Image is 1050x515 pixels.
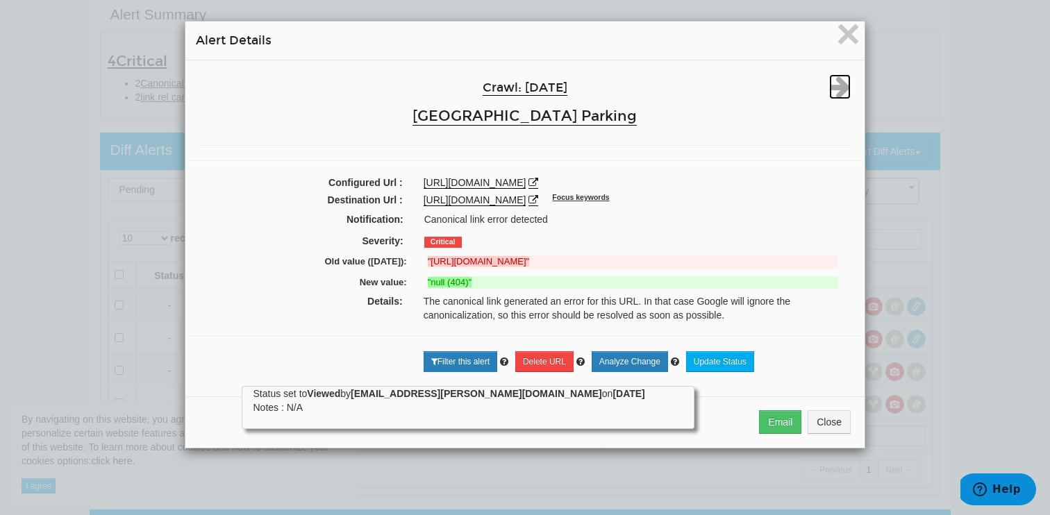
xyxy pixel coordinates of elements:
[960,473,1036,508] iframe: Opens a widget where you can find more information
[483,81,567,96] a: Crawl: [DATE]
[412,107,637,126] a: [GEOGRAPHIC_DATA] Parking
[201,276,417,289] label: New value:
[428,256,529,267] strong: "[URL][DOMAIN_NAME]"
[189,193,413,207] label: Destination Url :
[836,10,860,57] span: ×
[428,277,472,287] strong: "null (404)"
[808,410,851,434] button: Close
[759,410,801,434] button: Email
[196,32,854,49] h4: Alert Details
[829,87,851,98] a: Next alert
[201,255,417,269] label: Old value ([DATE]):
[191,212,414,226] label: Notification:
[612,388,644,399] strong: [DATE]
[414,212,859,226] div: Canonical link error detected
[253,387,683,414] div: Status set to by on Notes : N/A
[515,351,574,372] a: Delete URL
[189,294,413,308] label: Details:
[424,351,497,372] a: Filter this alert
[592,351,668,372] a: Analyze Change
[413,294,861,322] div: The canonical link generated an error for this URL. In that case Google will ignore the canonical...
[424,177,526,189] a: [URL][DOMAIN_NAME]
[351,388,602,399] strong: [EMAIL_ADDRESS][PERSON_NAME][DOMAIN_NAME]
[686,351,754,372] a: Update Status
[424,194,526,206] a: [URL][DOMAIN_NAME]
[552,193,609,201] sup: Focus keywords
[191,234,414,248] label: Severity:
[307,388,340,399] strong: Viewed
[189,176,413,189] label: Configured Url :
[424,237,462,248] span: Critical
[836,22,860,50] button: Close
